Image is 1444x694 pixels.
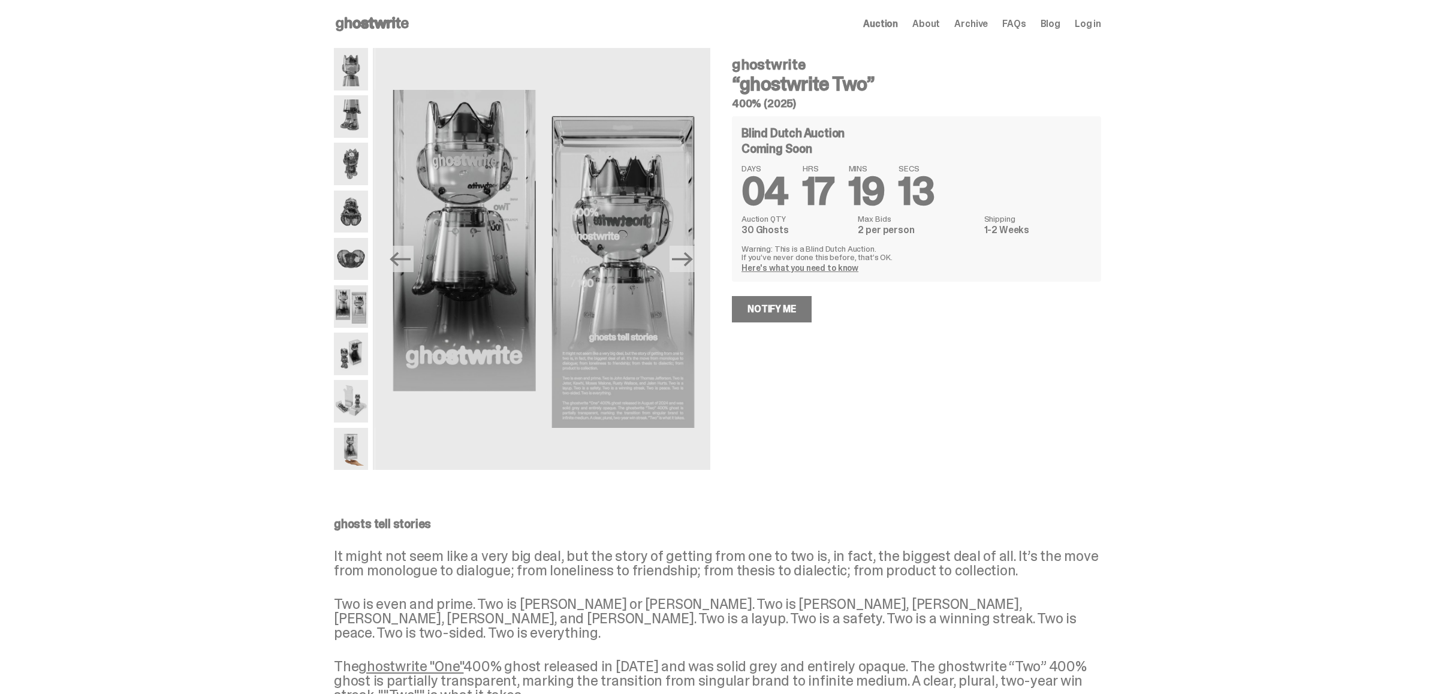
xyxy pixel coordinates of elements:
[741,164,788,173] span: DAYS
[741,143,1092,155] div: Coming Soon
[858,225,976,235] dd: 2 per person
[732,296,812,322] a: Notify Me
[334,143,368,185] img: ghostwrite_Two_Media_5.png
[863,19,898,29] a: Auction
[912,19,940,29] a: About
[334,285,368,328] img: ghostwrite_Two_Media_10.png
[334,238,368,280] img: ghostwrite_Two_Media_8.png
[741,225,851,235] dd: 30 Ghosts
[1075,19,1101,29] a: Log in
[803,167,834,216] span: 17
[387,246,414,272] button: Previous
[334,428,368,470] img: ghostwrite_Two_Media_14.png
[984,215,1092,223] dt: Shipping
[984,225,1092,235] dd: 1-2 Weeks
[741,167,788,216] span: 04
[334,48,368,90] img: ghostwrite_Two_Media_1.png
[741,262,858,273] a: Here's what you need to know
[741,127,845,139] h4: Blind Dutch Auction
[334,191,368,233] img: ghostwrite_Two_Media_6.png
[358,657,463,675] a: ghostwrite "One"
[741,215,851,223] dt: Auction QTY
[899,167,934,216] span: 13
[741,245,1092,261] p: Warning: This is a Blind Dutch Auction. If you’ve never done this before, that’s OK.
[670,246,696,272] button: Next
[732,74,1101,93] h3: “ghostwrite Two”
[1002,19,1026,29] a: FAQs
[334,597,1101,640] p: Two is even and prime. Two is [PERSON_NAME] or [PERSON_NAME]. Two is [PERSON_NAME], [PERSON_NAME]...
[375,48,712,470] img: ghostwrite_Two_Media_10.png
[334,380,368,423] img: ghostwrite_Two_Media_13.png
[732,98,1101,109] h5: 400% (2025)
[334,549,1101,578] p: It might not seem like a very big deal, but the story of getting from one to two is, in fact, the...
[334,95,368,138] img: ghostwrite_Two_Media_3.png
[732,58,1101,72] h4: ghostwrite
[899,164,934,173] span: SECS
[849,167,885,216] span: 19
[849,164,885,173] span: MINS
[334,518,1101,530] p: ghosts tell stories
[803,164,834,173] span: HRS
[1041,19,1060,29] a: Blog
[334,333,368,375] img: ghostwrite_Two_Media_11.png
[858,215,976,223] dt: Max Bids
[954,19,988,29] a: Archive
